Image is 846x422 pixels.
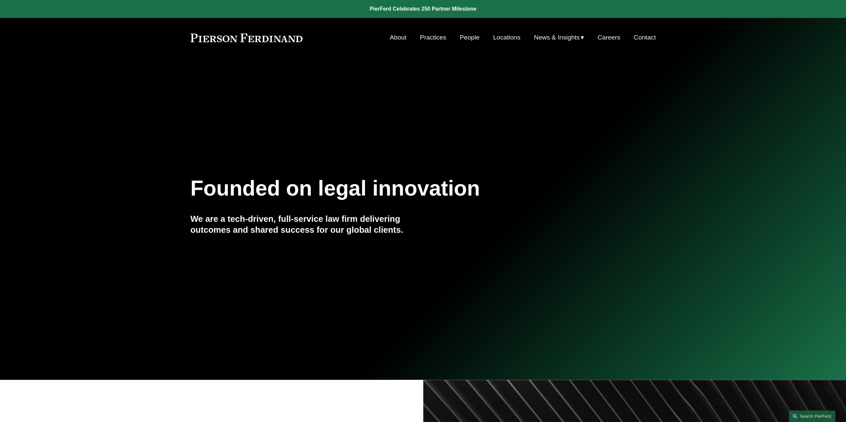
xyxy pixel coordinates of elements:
a: folder dropdown [534,31,584,44]
a: About [390,31,406,44]
a: People [460,31,480,44]
h4: We are a tech-driven, full-service law firm delivering outcomes and shared success for our global... [190,213,423,235]
span: News & Insights [534,32,580,43]
a: Locations [493,31,520,44]
a: Careers [597,31,620,44]
h1: Founded on legal innovation [190,176,578,201]
a: Practices [420,31,446,44]
a: Search this site [789,410,835,422]
a: Contact [634,31,656,44]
